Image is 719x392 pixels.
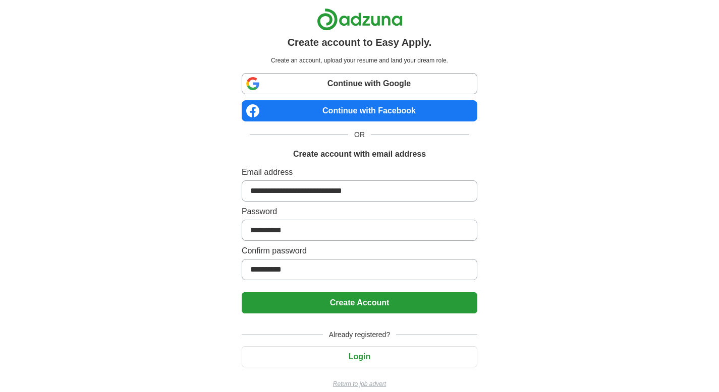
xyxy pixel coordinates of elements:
h1: Create account with email address [293,148,426,160]
span: Already registered? [323,330,396,340]
a: Return to job advert [242,379,477,388]
label: Password [242,206,477,218]
span: OR [348,129,371,140]
a: Continue with Facebook [242,100,477,121]
img: Adzuna logo [317,8,403,31]
label: Confirm password [242,245,477,257]
button: Create Account [242,292,477,313]
p: Create an account, upload your resume and land your dream role. [244,56,475,65]
a: Login [242,352,477,361]
label: Email address [242,166,477,178]
button: Login [242,346,477,367]
h1: Create account to Easy Apply. [288,35,432,50]
a: Continue with Google [242,73,477,94]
